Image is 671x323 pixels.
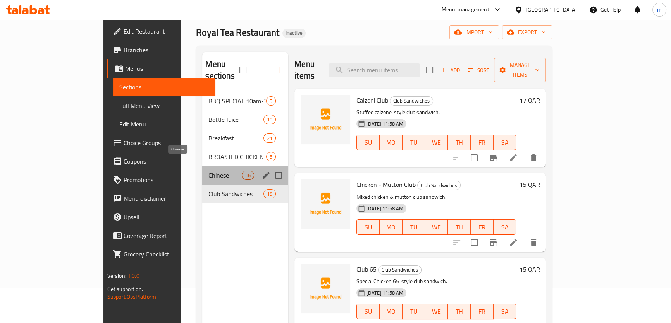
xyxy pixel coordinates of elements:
span: Coverage Report [124,231,209,240]
span: 5 [267,153,275,161]
a: Menus [107,59,215,78]
span: Inactive [282,30,306,36]
button: Add [438,64,463,76]
span: MO [383,222,399,233]
span: WE [428,222,445,233]
span: Get support on: [107,284,143,294]
span: 21 [264,135,275,142]
span: FR [474,137,490,148]
span: TH [451,137,468,148]
span: export [508,27,546,37]
button: TU [403,304,425,319]
div: items [266,152,276,161]
span: [DATE] 11:58 AM [363,120,406,128]
button: import [449,25,499,39]
span: Select section [422,62,438,78]
a: Sections [113,78,215,96]
span: Branches [124,45,209,55]
span: Club 65 [356,263,377,275]
span: WE [428,306,445,317]
a: Choice Groups [107,133,215,152]
button: Branch-specific-item [484,149,502,167]
a: Support.OpsPlatform [107,292,157,302]
span: 5 [267,97,275,105]
div: BROASTED CHICKEN [208,152,266,161]
div: Club Sandwiches [417,181,461,190]
button: SA [494,304,516,319]
button: FR [471,219,494,235]
span: Chicken - Mutton Club [356,179,416,190]
img: Club 65 [301,264,350,313]
div: [GEOGRAPHIC_DATA] [526,5,577,14]
a: Upsell [107,208,215,226]
button: TH [448,304,471,319]
button: FR [471,135,494,150]
span: TU [406,222,422,233]
span: Edit Restaurant [124,27,209,36]
a: Coverage Report [107,226,215,245]
span: Promotions [124,175,209,185]
span: TU [406,306,422,317]
div: Inactive [282,29,306,38]
div: Club Sandwiches19 [202,185,288,203]
div: BROASTED CHICKEN5 [202,147,288,166]
h2: Menu items [294,58,319,82]
div: Breakfast21 [202,129,288,147]
span: FR [474,306,490,317]
button: edit [260,169,272,181]
h6: 17 QAR [519,95,540,106]
span: Version: [107,271,126,281]
span: Sort items [463,64,494,76]
button: MO [380,304,403,319]
p: Mixed chicken & mutton club sandwich. [356,192,516,202]
span: Sort [468,66,489,75]
a: Menu disclaimer [107,189,215,208]
span: TU [406,137,422,148]
h6: 15 QAR [519,264,540,275]
span: Club Sandwiches [390,96,433,105]
div: Chinese16edit [202,166,288,185]
button: SU [356,219,380,235]
a: Grocery Checklist [107,245,215,263]
span: SU [360,222,377,233]
button: MO [380,219,403,235]
a: Full Menu View [113,96,215,115]
button: delete [524,149,543,167]
span: Select to update [466,150,482,166]
h6: 15 QAR [519,179,540,190]
div: Club Sandwiches [378,265,422,275]
button: SA [494,135,516,150]
button: TH [448,219,471,235]
span: TH [451,222,468,233]
span: Sort sections [251,61,270,79]
span: SU [360,306,377,317]
span: Add [440,66,461,75]
div: items [242,171,254,180]
span: Full Menu View [119,101,209,110]
span: Club Sandwiches [208,189,263,198]
span: Coupons [124,157,209,166]
span: Calzoni Club [356,94,388,106]
a: Branches [107,41,215,59]
img: Calzoni Club [301,95,350,144]
span: Upsell [124,212,209,222]
span: MO [383,137,399,148]
div: Club Sandwiches [390,96,433,106]
span: Grocery Checklist [124,250,209,259]
button: SU [356,135,380,150]
span: Sections [119,82,209,92]
span: Manage items [500,60,540,80]
span: Select all sections [235,62,251,78]
div: items [266,96,276,106]
a: Edit menu item [509,153,518,162]
span: Menu disclaimer [124,194,209,203]
span: MO [383,306,399,317]
span: FR [474,222,490,233]
span: SA [497,137,513,148]
span: 19 [264,190,275,198]
span: Breakfast [208,133,263,143]
span: SA [497,306,513,317]
button: SA [494,219,516,235]
button: TU [403,135,425,150]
